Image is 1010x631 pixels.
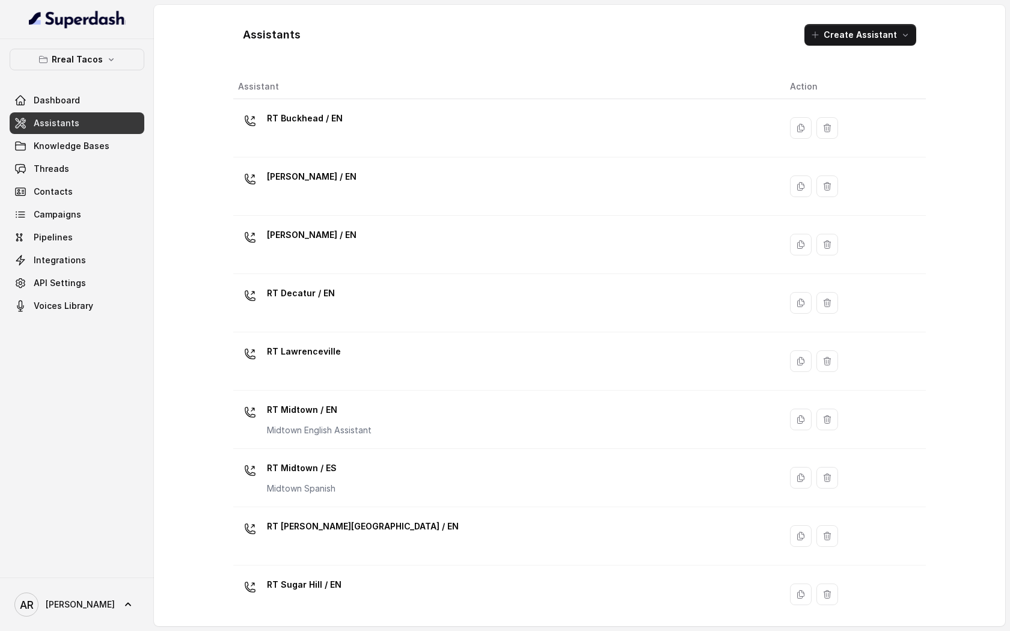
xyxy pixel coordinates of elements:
[243,25,301,44] h1: Assistants
[34,94,80,106] span: Dashboard
[34,254,86,266] span: Integrations
[10,135,144,157] a: Knowledge Bases
[34,140,109,152] span: Knowledge Bases
[46,599,115,611] span: [PERSON_NAME]
[34,163,69,175] span: Threads
[10,90,144,111] a: Dashboard
[804,24,916,46] button: Create Assistant
[10,181,144,203] a: Contacts
[267,400,372,419] p: RT Midtown / EN
[10,204,144,225] a: Campaigns
[780,75,926,99] th: Action
[34,300,93,312] span: Voices Library
[52,52,103,67] p: Rreal Tacos
[29,10,126,29] img: light.svg
[10,158,144,180] a: Threads
[20,599,34,611] text: AR
[267,424,372,436] p: Midtown English Assistant
[34,186,73,198] span: Contacts
[267,284,335,303] p: RT Decatur / EN
[10,295,144,317] a: Voices Library
[267,342,341,361] p: RT Lawrenceville
[34,209,81,221] span: Campaigns
[10,227,144,248] a: Pipelines
[10,249,144,271] a: Integrations
[10,588,144,621] a: [PERSON_NAME]
[267,483,337,495] p: Midtown Spanish
[267,109,343,128] p: RT Buckhead / EN
[267,517,459,536] p: RT [PERSON_NAME][GEOGRAPHIC_DATA] / EN
[267,459,337,478] p: RT Midtown / ES
[267,575,341,594] p: RT Sugar Hill / EN
[34,117,79,129] span: Assistants
[34,231,73,243] span: Pipelines
[267,167,357,186] p: [PERSON_NAME] / EN
[10,112,144,134] a: Assistants
[10,272,144,294] a: API Settings
[233,75,780,99] th: Assistant
[267,225,357,245] p: [PERSON_NAME] / EN
[34,277,86,289] span: API Settings
[10,49,144,70] button: Rreal Tacos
